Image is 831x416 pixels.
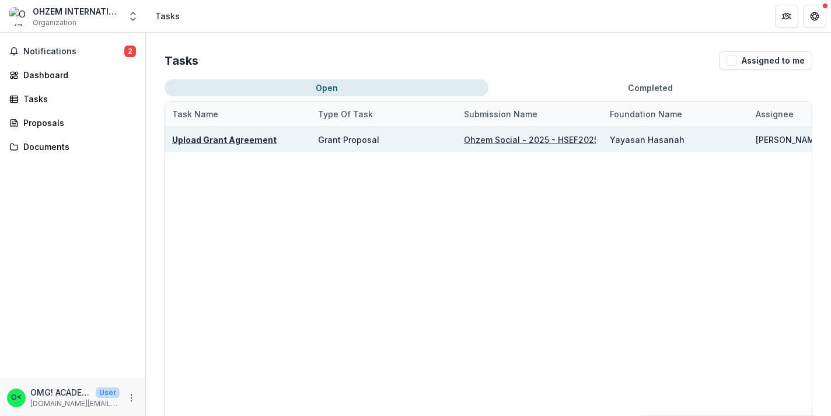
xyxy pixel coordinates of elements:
button: More [124,391,138,405]
a: Upload Grant Agreement [172,135,277,145]
a: Tasks [5,89,141,109]
button: Notifications2 [5,42,141,61]
nav: breadcrumb [151,8,184,25]
h2: Tasks [165,54,198,68]
div: Dashboard [23,69,131,81]
div: Task Name [165,102,311,127]
button: Partners [775,5,798,28]
button: Open [165,79,488,96]
div: Documents [23,141,131,153]
a: Dashboard [5,65,141,85]
div: Foundation Name [603,108,689,120]
button: Assigned to me [719,51,812,70]
span: Organization [33,18,76,28]
img: OHZEM INTERNATIONAL [9,7,28,26]
a: Ohzem Social - 2025 - HSEF2025 - SCENIC (1) [464,135,650,145]
div: Submission Name [457,102,603,127]
div: Type of Task [311,108,380,120]
div: Task Name [165,108,225,120]
p: OMG! ACADEMY <[DOMAIN_NAME][EMAIL_ADDRESS][DOMAIN_NAME]> [30,386,91,398]
button: Completed [488,79,812,96]
div: Submission Name [457,108,544,120]
div: OMG! ACADEMY <omgbki.academy@gmail.com> [11,394,22,401]
button: Open entity switcher [125,5,141,28]
div: Assignee [749,108,801,120]
div: Type of Task [311,102,457,127]
div: Grant Proposal [318,134,379,146]
div: Tasks [155,10,180,22]
div: Foundation Name [603,102,749,127]
span: 2 [124,46,136,57]
div: Proposals [23,117,131,129]
p: [DOMAIN_NAME][EMAIL_ADDRESS][DOMAIN_NAME] [30,398,120,409]
a: Documents [5,137,141,156]
div: OHZEM INTERNATIONAL [33,5,120,18]
span: Notifications [23,47,124,57]
div: Tasks [23,93,131,105]
button: Get Help [803,5,826,28]
a: Proposals [5,113,141,132]
div: Yayasan Hasanah [610,134,685,146]
p: User [96,387,120,398]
